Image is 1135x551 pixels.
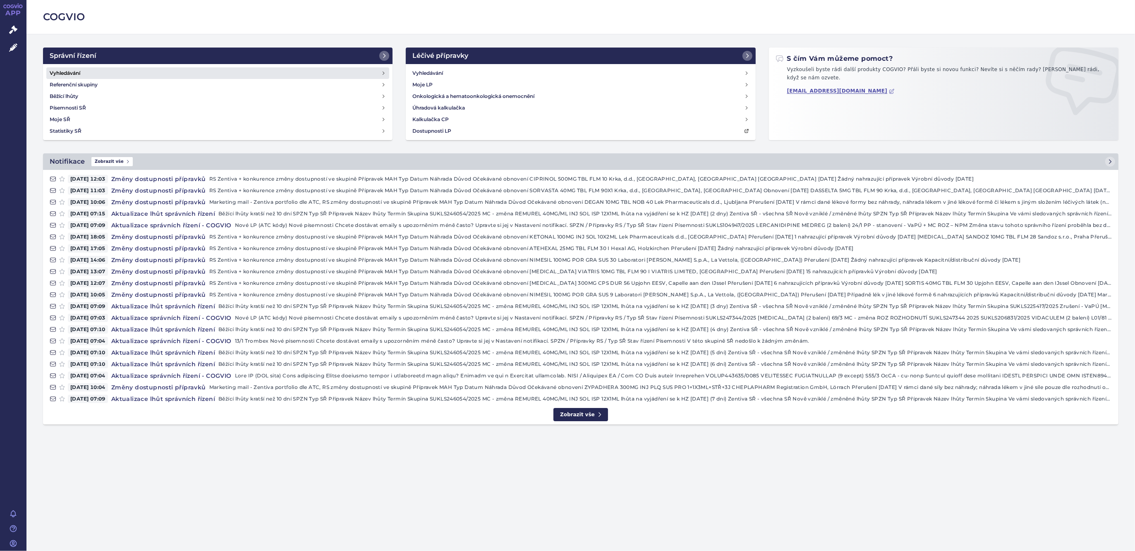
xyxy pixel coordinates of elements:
[108,291,209,299] h4: Změny dostupnosti přípravků
[68,325,108,334] span: [DATE] 07:10
[412,69,443,77] h4: Vyhledávání
[412,115,449,124] h4: Kalkulačka CP
[412,81,433,89] h4: Moje LP
[108,186,209,195] h4: Změny dostupnosti přípravků
[68,221,108,229] span: [DATE] 07:09
[68,360,108,368] span: [DATE] 07:10
[68,383,108,391] span: [DATE] 10:04
[50,104,86,112] h4: Písemnosti SŘ
[108,360,218,368] h4: Aktualizace lhůt správních řízení
[68,175,108,183] span: [DATE] 12:03
[46,114,389,125] a: Moje SŘ
[209,244,1112,253] p: RS Zentiva + konkurence změny dostupností ve skupině Přípravek MAH Typ Datum Náhrada Důvod Očekáv...
[409,91,752,102] a: Onkologická a hematoonkologická onemocnění
[108,267,209,276] h4: Změny dostupnosti přípravků
[68,186,108,195] span: [DATE] 11:03
[553,408,608,422] a: Zobrazit vše
[776,54,893,63] h2: S čím Vám můžeme pomoct?
[108,198,209,206] h4: Změny dostupnosti přípravků
[68,198,108,206] span: [DATE] 10:06
[43,153,1118,170] a: NotifikaceZobrazit vše
[209,186,1112,195] p: RS Zentiva + konkurence změny dostupností ve skupině Přípravek MAH Typ Datum Náhrada Důvod Očekáv...
[50,69,80,77] h4: Vyhledávání
[209,291,1112,299] p: RS Zentiva + konkurence změny dostupností ve skupině Přípravek MAH Typ Datum Náhrada Důvod Očekáv...
[50,115,70,124] h4: Moje SŘ
[412,92,534,100] h4: Onkologická a hematoonkologická onemocnění
[108,279,209,287] h4: Změny dostupnosti přípravků
[50,127,81,135] h4: Statistiky SŘ
[409,114,752,125] a: Kalkulačka CP
[50,92,78,100] h4: Běžící lhůty
[776,66,1112,85] p: Vyzkoušeli byste rádi další produkty COGVIO? Přáli byste si novou funkci? Nevíte si s něčím rady?...
[108,210,218,218] h4: Aktualizace lhůt správních řízení
[68,337,108,345] span: [DATE] 07:04
[68,372,108,380] span: [DATE] 07:04
[209,279,1112,287] p: RS Zentiva + konkurence změny dostupností ve skupině Přípravek MAH Typ Datum Náhrada Důvod Očekáv...
[46,125,389,137] a: Statistiky SŘ
[46,67,389,79] a: Vyhledávání
[108,244,209,253] h4: Změny dostupnosti přípravků
[68,233,108,241] span: [DATE] 18:05
[218,360,1112,368] p: Běžící lhůty kratší než 10 dní SPZN Typ SŘ Přípravek Název lhůty Termín Skupina SUKLS246054/2025 ...
[68,291,108,299] span: [DATE] 10:05
[209,198,1112,206] p: Marketing mail - Zentiva portfolio dle ATC, RS změny dostupností ve skupině Přípravek MAH Typ Dat...
[209,383,1112,391] p: Marketing mail - Zentiva portfolio dle ATC, RS změny dostupností ve skupině Přípravek MAH Typ Dat...
[68,395,108,403] span: [DATE] 07:09
[91,157,133,166] span: Zobrazit vše
[218,325,1112,334] p: Běžící lhůty kratší než 10 dní SPZN Typ SŘ Přípravek Název lhůty Termín Skupina SUKLS246054/2025 ...
[209,233,1112,241] p: RS Zentiva + konkurence změny dostupností ve skupině Přípravek MAH Typ Datum Náhrada Důvod Očekáv...
[235,372,1112,380] p: Lore IP (DOL sita) Cons adipiscing Elitse doeiusmo tempor i utlaboreetd magn aliqu? Enimadm ve qu...
[68,302,108,310] span: [DATE] 07:09
[209,175,1112,183] p: RS Zentiva + konkurence změny dostupností ve skupině Přípravek MAH Typ Datum Náhrada Důvod Očekáv...
[412,104,465,112] h4: Úhradová kalkulačka
[68,314,108,322] span: [DATE] 07:03
[68,244,108,253] span: [DATE] 17:05
[209,256,1112,264] p: RS Zentiva + konkurence změny dostupností ve skupině Přípravek MAH Typ Datum Náhrada Důvod Očekáv...
[46,91,389,102] a: Běžící lhůty
[409,125,752,137] a: Dostupnosti LP
[50,51,96,61] h2: Správní řízení
[108,325,218,334] h4: Aktualizace lhůt správních řízení
[108,302,218,310] h4: Aktualizace lhůt správních řízení
[235,221,1112,229] p: Nové LP (ATC kódy) Nové písemnosti Chcete dostávat emaily s upozorněním méně často? Upravte si je...
[787,88,895,94] a: [EMAIL_ADDRESS][DOMAIN_NAME]
[209,267,1112,276] p: RS Zentiva + konkurence změny dostupností ve skupině Přípravek MAH Typ Datum Náhrada Důvod Očekáv...
[68,267,108,276] span: [DATE] 13:07
[235,337,1112,345] p: 13/1 Trombex Nové písemnosti Chcete dostávat emaily s upozorněním méně často? Upravte si jej v Na...
[46,102,389,114] a: Písemnosti SŘ
[108,256,209,264] h4: Změny dostupnosti přípravků
[406,48,755,64] a: Léčivé přípravky
[46,79,389,91] a: Referenční skupiny
[108,221,235,229] h4: Aktualizace správních řízení - COGVIO
[108,395,218,403] h4: Aktualizace lhůt správních řízení
[108,372,235,380] h4: Aktualizace správních řízení - COGVIO
[68,279,108,287] span: [DATE] 12:07
[409,67,752,79] a: Vyhledávání
[412,127,451,135] h4: Dostupnosti LP
[108,348,218,357] h4: Aktualizace lhůt správních řízení
[108,383,209,391] h4: Změny dostupnosti přípravků
[68,256,108,264] span: [DATE] 14:06
[218,210,1112,218] p: Běžící lhůty kratší než 10 dní SPZN Typ SŘ Přípravek Název lhůty Termín Skupina SUKLS246054/2025 ...
[50,157,85,167] h2: Notifikace
[68,210,108,218] span: [DATE] 07:15
[43,10,1118,24] h2: COGVIO
[43,48,393,64] a: Správní řízení
[108,337,235,345] h4: Aktualizace správních řízení - COGVIO
[108,233,209,241] h4: Změny dostupnosti přípravků
[409,79,752,91] a: Moje LP
[218,348,1112,357] p: Běžící lhůty kratší než 10 dní SPZN Typ SŘ Přípravek Název lhůty Termín Skupina SUKLS246054/2025 ...
[218,302,1112,310] p: Běžící lhůty kratší než 10 dní SPZN Typ SŘ Přípravek Název lhůty Termín Skupina SUKLS246054/2025 ...
[108,175,209,183] h4: Změny dostupnosti přípravků
[218,395,1112,403] p: Běžící lhůty kratší než 10 dní SPZN Typ SŘ Přípravek Název lhůty Termín Skupina SUKLS246054/2025 ...
[412,51,468,61] h2: Léčivé přípravky
[50,81,98,89] h4: Referenční skupiny
[235,314,1112,322] p: Nové LP (ATC kódy) Nové písemnosti Chcete dostávat emaily s upozorněním méně často? Upravte si je...
[409,102,752,114] a: Úhradová kalkulačka
[108,314,235,322] h4: Aktualizace správních řízení - COGVIO
[68,348,108,357] span: [DATE] 07:10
